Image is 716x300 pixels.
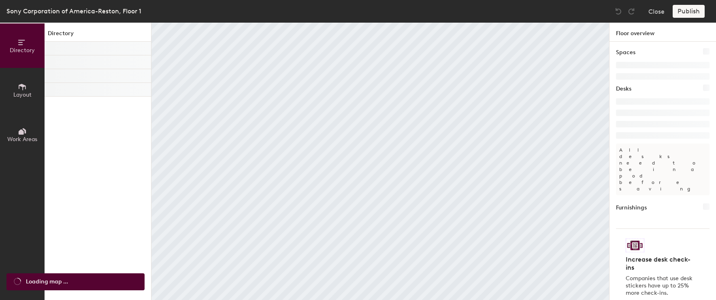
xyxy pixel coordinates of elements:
h1: Desks [616,85,631,93]
p: All desks need to be in a pod before saving [616,144,710,195]
img: Sticker logo [626,239,644,252]
span: Loading map ... [26,277,68,286]
h1: Furnishings [616,203,647,212]
img: Undo [614,7,622,15]
canvas: Map [151,23,609,300]
div: Sony Corporation of America-Reston, Floor 1 [6,6,141,16]
h1: Spaces [616,48,635,57]
span: Directory [10,47,35,54]
h4: Increase desk check-ins [626,256,695,272]
h1: Floor overview [609,23,716,42]
img: Redo [627,7,635,15]
h1: Directory [45,29,151,42]
span: Layout [13,91,32,98]
span: Work Areas [7,136,37,143]
button: Close [648,5,665,18]
p: Companies that use desk stickers have up to 25% more check-ins. [626,275,695,297]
